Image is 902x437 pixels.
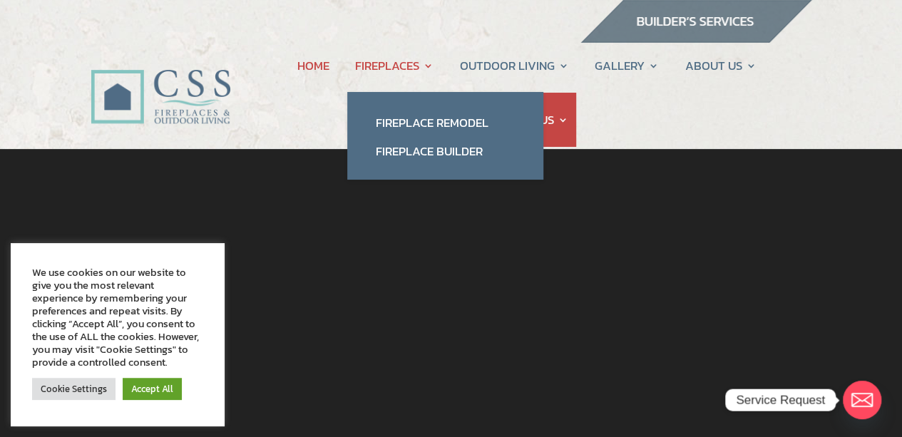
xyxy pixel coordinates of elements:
a: HOME [297,38,329,93]
a: builder services construction supply [580,29,812,48]
img: CSS Fireplaces & Outdoor Living (Formerly Construction Solutions & Supply)- Jacksonville Ormond B... [91,31,231,131]
a: FIREPLACES [355,38,434,93]
a: Cookie Settings [32,378,116,400]
a: GALLERY [595,38,659,93]
a: Fireplace Builder [362,137,529,165]
div: We use cookies on our website to give you the most relevant experience by remembering your prefer... [32,266,203,369]
a: Accept All [123,378,182,400]
a: OUTDOOR LIVING [460,38,569,93]
a: Email [843,381,881,419]
a: Fireplace Remodel [362,108,529,137]
a: ABOUT US [685,38,756,93]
